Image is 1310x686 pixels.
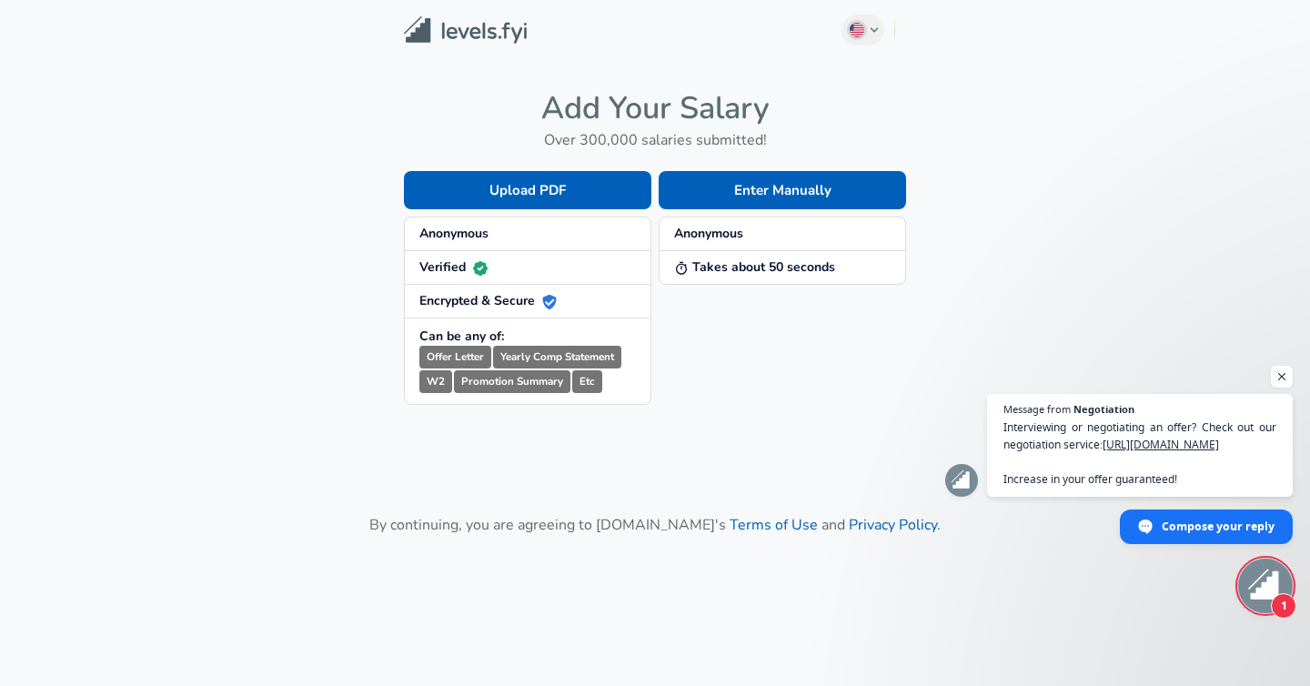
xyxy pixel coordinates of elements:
a: Terms of Use [730,515,818,535]
button: English (US) [841,15,885,45]
strong: Takes about 50 seconds [674,258,835,276]
strong: Verified [419,258,488,276]
h6: Over 300,000 salaries submitted! [404,127,906,153]
strong: Encrypted & Secure [419,292,557,309]
strong: Anonymous [674,225,743,242]
small: Promotion Summary [454,370,570,393]
span: Compose your reply [1162,510,1275,542]
span: Negotiation [1073,404,1134,414]
div: Open chat [1238,559,1293,613]
img: English (US) [850,23,864,37]
small: Etc [572,370,602,393]
a: Privacy Policy [849,515,937,535]
strong: Can be any of: [419,328,504,345]
span: Interviewing or negotiating an offer? Check out our negotiation service: Increase in your offer g... [1003,419,1276,488]
span: 1 [1271,593,1296,619]
h4: Add Your Salary [404,89,906,127]
small: Offer Letter [419,346,491,368]
img: Levels.fyi [404,16,527,45]
button: Enter Manually [659,171,906,209]
span: Message from [1003,404,1071,414]
small: Yearly Comp Statement [493,346,621,368]
button: Upload PDF [404,171,651,209]
strong: Anonymous [419,225,489,242]
small: W2 [419,370,452,393]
